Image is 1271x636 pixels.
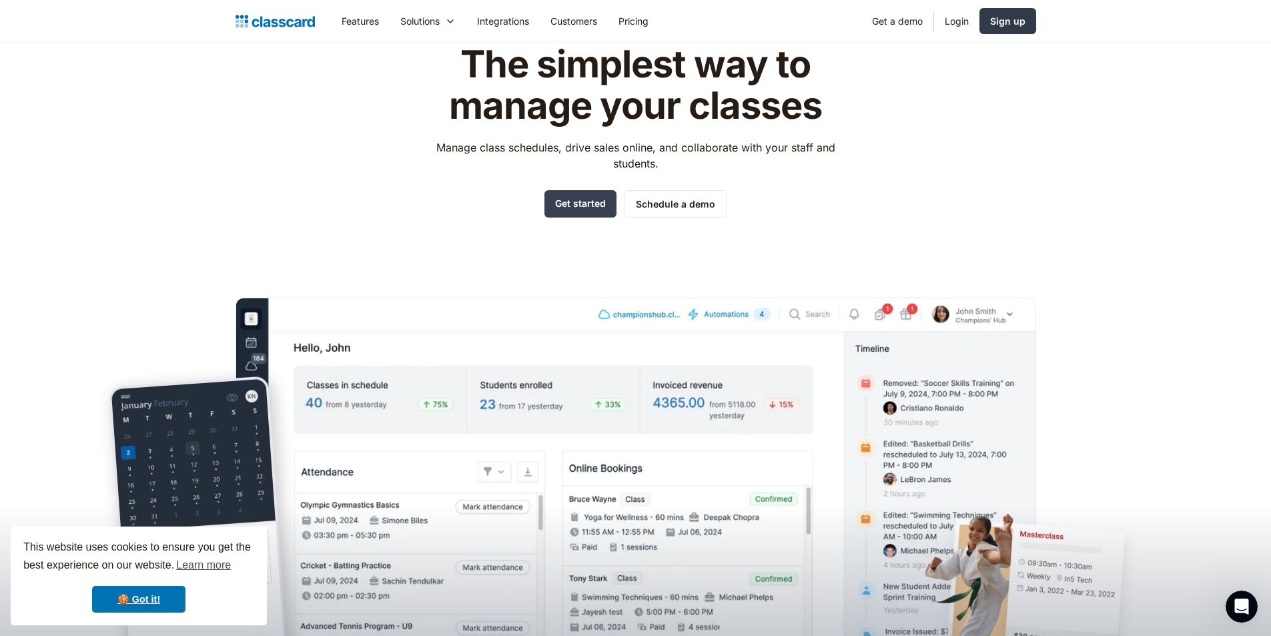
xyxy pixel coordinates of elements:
p: Manage class schedules, drive sales online, and collaborate with your staff and students. [424,139,847,172]
a: Sign up [979,8,1036,34]
iframe: Intercom live chat [1226,591,1258,623]
a: Schedule a demo [624,190,727,218]
a: Get started [544,190,616,218]
div: cookieconsent [11,527,267,625]
h1: The simplest way to manage your classes [424,44,847,126]
a: dismiss cookie message [92,586,185,613]
span: This website uses cookies to ensure you get the best experience on our website. [23,539,254,575]
a: learn more about cookies [174,555,233,575]
div: Solutions [390,6,466,36]
a: Integrations [466,6,540,36]
div: Sign up [990,14,1025,28]
a: Get a demo [861,6,933,36]
a: Customers [540,6,608,36]
a: Pricing [608,6,659,36]
a: Features [331,6,390,36]
a: Login [934,6,979,36]
div: Solutions [400,14,440,28]
a: Logo [236,12,315,31]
